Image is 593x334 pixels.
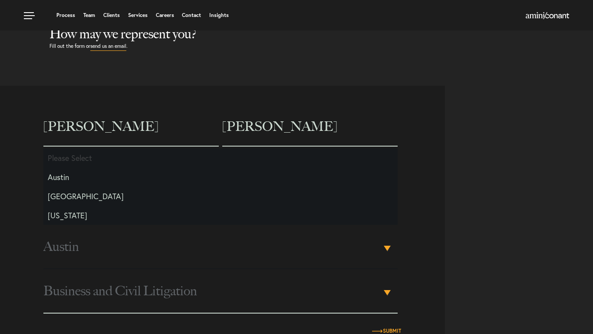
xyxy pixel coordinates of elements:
li: [US_STATE] [43,206,398,225]
p: Fill out the form or . [49,42,593,51]
a: Insights [209,13,229,18]
input: First name* [43,107,219,147]
a: send us an email [90,42,126,51]
a: Contact [182,13,201,18]
a: Home [526,13,569,20]
li: Austin [43,167,398,187]
a: Services [128,13,148,18]
a: Team [83,13,95,18]
a: Process [56,13,75,18]
li: Please Select [43,148,398,167]
b: ▾ [384,246,391,251]
input: Last name* [222,107,398,147]
b: ▾ [384,290,391,295]
input: Submit [383,328,401,334]
img: Amini & Conant [526,12,569,19]
a: Careers [156,13,174,18]
a: Clients [103,13,120,18]
span: Austin [43,225,381,268]
span: Business and Civil Litigation [43,269,381,313]
li: [GEOGRAPHIC_DATA] [43,187,398,206]
input: Email address* [43,147,398,186]
h2: How may we represent you? [49,26,593,42]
